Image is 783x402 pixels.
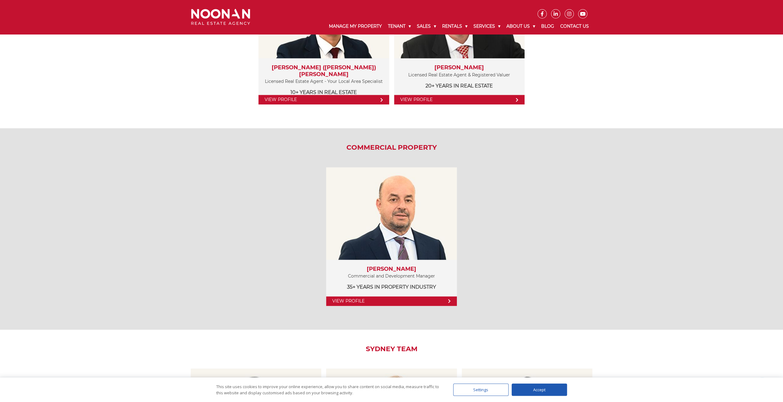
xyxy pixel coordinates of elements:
a: Blog [538,18,557,34]
a: Rentals [439,18,470,34]
div: Accept [512,384,567,396]
a: Services [470,18,503,34]
a: Tenant [385,18,414,34]
p: 35+ years in Property Industry [332,283,450,291]
div: This site uses cookies to improve your online experience, allow you to share content on social me... [216,384,441,396]
div: Settings [453,384,509,396]
p: 10+ years in Real Estate [265,88,383,96]
h2: Sydney Team [186,345,597,353]
h2: Commercial Property [186,144,597,152]
p: Licensed Real Estate Agent & Registered Valuer [400,71,518,79]
p: Licensed Real Estate Agent - Your Local Area Specialist [265,78,383,85]
p: 20+ years in Real Estate [400,82,518,90]
a: Manage My Property [326,18,385,34]
p: Commercial and Development Manager [332,272,450,280]
img: Noonan Real Estate Agency [191,9,250,25]
a: Sales [414,18,439,34]
a: Contact Us [557,18,592,34]
a: About Us [503,18,538,34]
a: View Profile [326,296,457,306]
h3: [PERSON_NAME] [332,266,450,273]
a: View Profile [394,95,525,104]
a: View Profile [258,95,389,104]
h3: [PERSON_NAME] ([PERSON_NAME]) [PERSON_NAME] [265,64,383,78]
h3: [PERSON_NAME] [400,64,518,71]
